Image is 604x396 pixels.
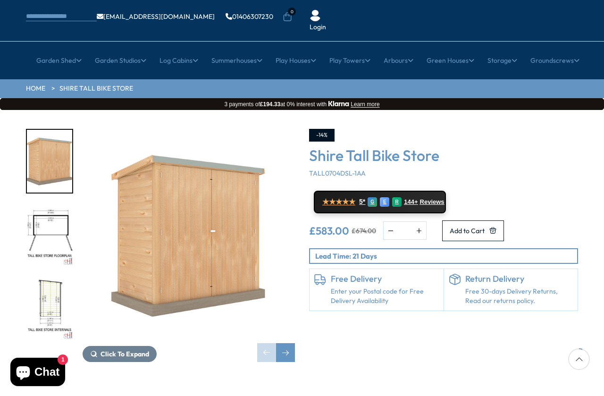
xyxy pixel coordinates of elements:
[314,191,446,213] a: ★★★★★ 5* G E R 144+ Reviews
[59,84,133,93] a: Shire Tall Bike Store
[331,274,439,284] h6: Free Delivery
[322,197,355,206] span: ★★★★★
[26,129,73,194] div: 1 / 10
[309,226,349,236] ins: £583.00
[83,129,295,341] img: Shire Tall Bike Store - Best Shed
[530,49,579,72] a: Groundscrews
[226,13,273,20] a: 01406307230
[27,130,72,193] img: TallBikeStoreRenderWhite2_173c2661-2cc1-40e1-a013-704ec73eaaba_200x200.jpg
[352,227,376,234] del: £674.00
[404,198,418,206] span: 144+
[8,358,68,388] inbox-online-store-chat: Shopify online store chat
[257,343,276,362] div: Previous slide
[276,49,316,72] a: Play Houses
[276,343,295,362] div: Next slide
[310,23,326,32] a: Login
[309,129,335,142] div: -14%
[310,10,321,21] img: User Icon
[26,84,45,93] a: HOME
[101,350,149,358] span: Click To Expand
[26,277,73,341] div: 3 / 10
[83,346,157,362] button: Click To Expand
[211,49,262,72] a: Summerhouses
[36,49,82,72] a: Garden Shed
[95,49,146,72] a: Garden Studios
[27,278,72,340] img: TallBikeStoreINTERNALS_0ad46723-b896-4077-b338-4fd596e96cb9_200x200.jpg
[329,49,370,72] a: Play Towers
[315,251,577,261] p: Lead Time: 21 Days
[26,203,73,268] div: 2 / 10
[465,274,573,284] h6: Return Delivery
[283,12,292,22] a: 0
[97,13,215,20] a: [EMAIL_ADDRESS][DOMAIN_NAME]
[309,169,366,177] span: TALL0704DSL-1AA
[331,287,439,305] a: Enter your Postal code for Free Delivery Availability
[288,8,296,16] span: 0
[83,129,295,362] div: 1 / 10
[442,220,504,241] button: Add to Cart
[392,197,402,207] div: R
[27,204,72,267] img: TallBikeStoreFLOORPLAN_daf81c49-434f-41ae-b257-e8bcb5ec2b5f_200x200.jpg
[368,197,377,207] div: G
[487,49,517,72] a: Storage
[380,197,389,207] div: E
[420,198,445,206] span: Reviews
[159,49,198,72] a: Log Cabins
[450,227,485,234] span: Add to Cart
[427,49,474,72] a: Green Houses
[384,49,413,72] a: Arbours
[465,287,573,305] p: Free 30-days Delivery Returns, Read our returns policy.
[309,146,578,164] h3: Shire Tall Bike Store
